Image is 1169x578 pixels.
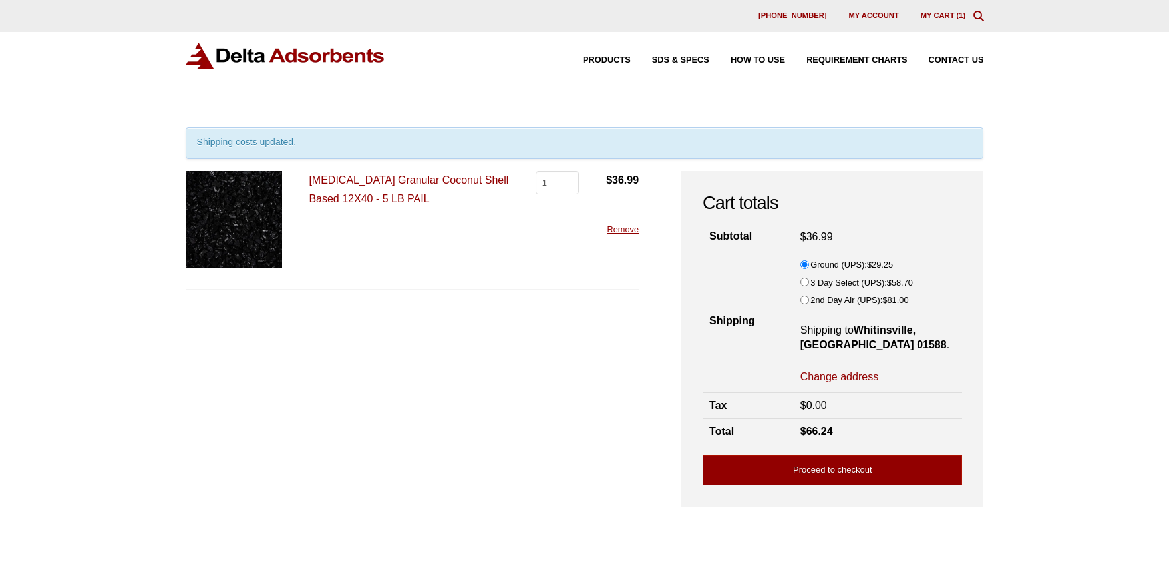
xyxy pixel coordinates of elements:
span: 1 [959,11,963,19]
div: Shipping costs updated. [186,127,984,159]
span: $ [882,295,887,305]
img: Delta Adsorbents [186,43,385,69]
span: My account [849,12,899,19]
strong: Whitinsville, [GEOGRAPHIC_DATA] 01588 [800,324,947,350]
span: $ [867,260,872,270]
a: How to Use [709,56,785,65]
span: [PHONE_NUMBER] [758,12,827,19]
th: Total [703,419,794,445]
p: Shipping to . [800,323,956,353]
label: 3 Day Select (UPS): [810,276,913,290]
h2: Cart totals [703,192,962,214]
span: How to Use [731,56,785,65]
div: Toggle Modal Content [973,11,984,21]
bdi: 29.25 [867,260,893,270]
span: $ [800,231,806,242]
th: Tax [703,392,794,418]
a: Products [562,56,631,65]
span: SDS & SPECS [652,56,709,65]
span: Requirement Charts [806,56,907,65]
bdi: 66.24 [800,426,833,437]
bdi: 58.70 [887,278,913,288]
th: Subtotal [703,224,794,250]
a: Requirement Charts [785,56,907,65]
a: [PHONE_NUMBER] [748,11,838,21]
a: SDS & SPECS [631,56,709,65]
bdi: 36.99 [606,174,639,186]
span: $ [800,400,806,411]
span: Products [583,56,631,65]
a: My Cart (1) [921,11,966,19]
a: [MEDICAL_DATA] Granular Coconut Shell Based 12X40 - 5 LB PAIL [309,174,508,204]
span: $ [606,174,612,186]
th: Shipping [703,250,794,393]
span: Contact Us [929,56,984,65]
bdi: 81.00 [882,295,908,305]
a: My account [838,11,910,21]
span: $ [887,278,892,288]
a: Contact Us [908,56,984,65]
a: Remove this item [607,224,639,234]
bdi: 36.99 [800,231,833,242]
label: 2nd Day Air (UPS): [810,293,908,308]
a: Proceed to checkout [703,455,962,485]
input: Product quantity [536,171,579,194]
img: Activated Carbon Mesh Granular [186,171,282,268]
span: $ [800,426,806,437]
label: Ground (UPS): [810,258,893,272]
a: Change address [800,370,878,384]
bdi: 0.00 [800,400,827,411]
